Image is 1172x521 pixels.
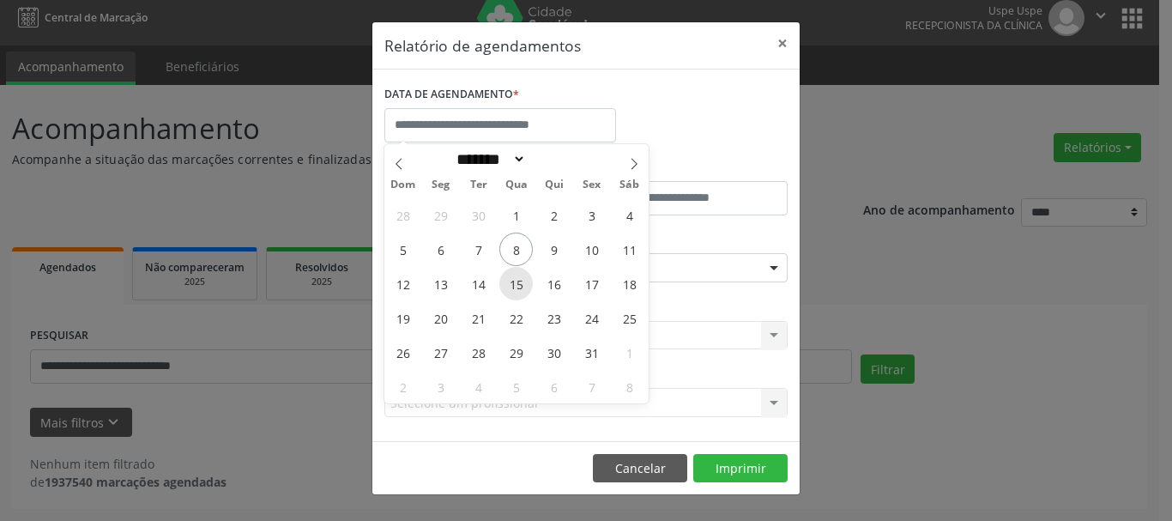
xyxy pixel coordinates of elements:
[537,233,571,266] span: Outubro 9, 2025
[498,179,535,191] span: Qua
[613,370,646,403] span: Novembro 8, 2025
[384,82,519,108] label: DATA DE AGENDAMENTO
[462,267,495,300] span: Outubro 14, 2025
[537,198,571,232] span: Outubro 2, 2025
[424,370,457,403] span: Novembro 3, 2025
[424,267,457,300] span: Outubro 13, 2025
[575,301,608,335] span: Outubro 24, 2025
[450,150,526,168] select: Month
[611,179,649,191] span: Sáb
[613,301,646,335] span: Outubro 25, 2025
[593,454,687,483] button: Cancelar
[693,454,788,483] button: Imprimir
[499,198,533,232] span: Outubro 1, 2025
[460,179,498,191] span: Ter
[386,198,420,232] span: Setembro 28, 2025
[613,267,646,300] span: Outubro 18, 2025
[613,336,646,369] span: Novembro 1, 2025
[537,336,571,369] span: Outubro 30, 2025
[535,179,573,191] span: Qui
[462,301,495,335] span: Outubro 21, 2025
[424,336,457,369] span: Outubro 27, 2025
[590,154,788,181] label: ATÉ
[575,233,608,266] span: Outubro 10, 2025
[765,22,800,64] button: Close
[386,370,420,403] span: Novembro 2, 2025
[462,370,495,403] span: Novembro 4, 2025
[537,370,571,403] span: Novembro 6, 2025
[424,301,457,335] span: Outubro 20, 2025
[537,267,571,300] span: Outubro 16, 2025
[613,198,646,232] span: Outubro 4, 2025
[575,370,608,403] span: Novembro 7, 2025
[573,179,611,191] span: Sex
[526,150,583,168] input: Year
[424,233,457,266] span: Outubro 6, 2025
[499,233,533,266] span: Outubro 8, 2025
[386,301,420,335] span: Outubro 19, 2025
[575,336,608,369] span: Outubro 31, 2025
[499,267,533,300] span: Outubro 15, 2025
[386,233,420,266] span: Outubro 5, 2025
[384,179,422,191] span: Dom
[422,179,460,191] span: Seg
[462,198,495,232] span: Setembro 30, 2025
[384,34,581,57] h5: Relatório de agendamentos
[499,370,533,403] span: Novembro 5, 2025
[462,233,495,266] span: Outubro 7, 2025
[424,198,457,232] span: Setembro 29, 2025
[499,301,533,335] span: Outubro 22, 2025
[499,336,533,369] span: Outubro 29, 2025
[537,301,571,335] span: Outubro 23, 2025
[575,198,608,232] span: Outubro 3, 2025
[613,233,646,266] span: Outubro 11, 2025
[575,267,608,300] span: Outubro 17, 2025
[386,336,420,369] span: Outubro 26, 2025
[462,336,495,369] span: Outubro 28, 2025
[386,267,420,300] span: Outubro 12, 2025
